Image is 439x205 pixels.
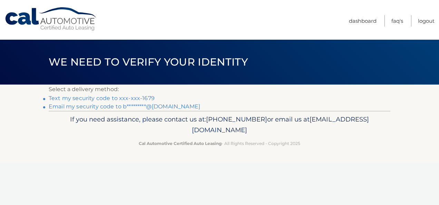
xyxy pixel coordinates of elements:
[49,103,200,110] a: Email my security code to b*********@[DOMAIN_NAME]
[418,15,435,27] a: Logout
[53,114,386,136] p: If you need assistance, please contact us at: or email us at
[49,85,390,94] p: Select a delivery method:
[49,56,248,68] span: We need to verify your identity
[391,15,403,27] a: FAQ's
[49,95,155,101] a: Text my security code to xxx-xxx-1679
[53,140,386,147] p: - All Rights Reserved - Copyright 2025
[4,7,98,31] a: Cal Automotive
[139,141,222,146] strong: Cal Automotive Certified Auto Leasing
[206,115,267,123] span: [PHONE_NUMBER]
[349,15,377,27] a: Dashboard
